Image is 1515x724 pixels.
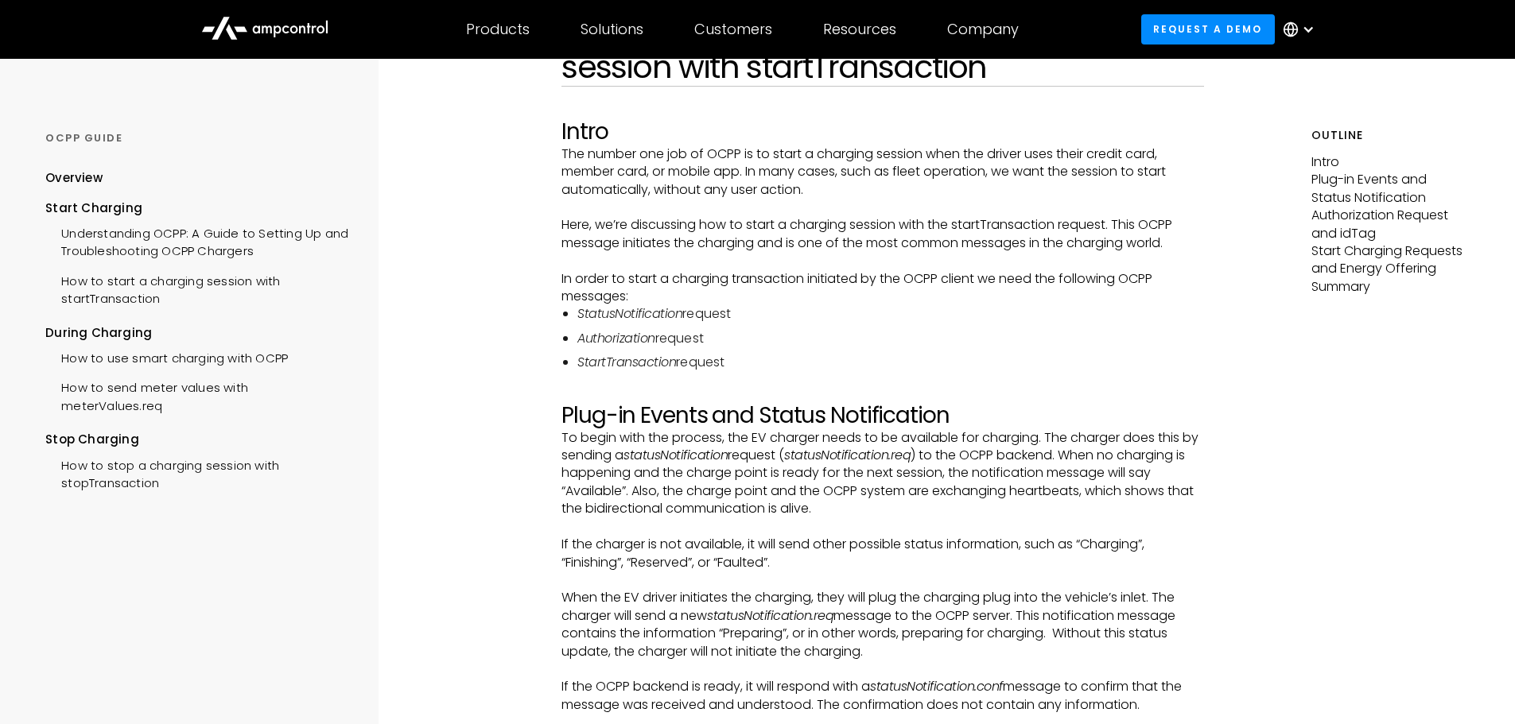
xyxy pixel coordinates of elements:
p: ‍ [561,660,1204,678]
a: How to send meter values with meterValues.req [45,371,348,419]
p: To begin with the process, the EV charger needs to be available for charging. The charger does th... [561,429,1204,518]
div: Customers [694,21,772,38]
p: ‍ [561,252,1204,269]
div: Solutions [581,21,643,38]
em: StatusNotification [577,304,682,323]
p: Here, we’re discussing how to start a charging session with the startTransaction request. This OC... [561,216,1204,252]
em: statusNotification [623,446,728,464]
a: Overview [45,169,103,199]
div: Overview [45,169,103,187]
p: If the OCPP backend is ready, it will respond with a message to confirm that the message was rece... [561,678,1204,714]
p: Intro [1311,153,1470,171]
a: Request a demo [1141,14,1275,44]
li: request [577,305,1204,323]
p: Plug-in Events and Status Notification [1311,171,1470,207]
p: ‍ [561,571,1204,589]
p: The number one job of OCPP is to start a charging session when the driver uses their credit card,... [561,145,1204,199]
div: Company [947,21,1019,38]
p: ‍ [561,199,1204,216]
div: Start Charging [45,199,348,217]
h5: Outline [1311,127,1470,144]
p: When the EV driver initiates the charging, they will plug the charging plug into the vehicle’s in... [561,589,1204,660]
p: If the charger is not available, it will send other possible status information, such as “Chargin... [561,536,1204,571]
h1: How to start a charging session with startTransaction [561,10,1204,86]
p: Start Charging Requests and Energy Offering [1311,242,1470,278]
div: Products [466,21,530,38]
a: How to start a charging session with startTransaction [45,265,348,312]
div: Resources [823,21,896,38]
p: Summary [1311,278,1470,296]
div: Stop Charging [45,431,348,448]
em: statusNotification.req [707,606,833,625]
a: Understanding OCPP: A Guide to Setting Up and Troubleshooting OCPP Chargers [45,217,348,265]
p: ‍ [561,385,1204,402]
em: StartTransaction [577,353,676,371]
em: statusNotification.conf [870,677,1003,695]
p: Authorization Request and idTag [1311,207,1470,242]
em: Authorization [577,329,655,347]
em: statusNotification.req [784,446,911,464]
a: How to use smart charging with OCPP [45,342,288,371]
li: request [577,354,1204,371]
p: In order to start a charging transaction initiated by the OCPP client we need the following OCPP ... [561,270,1204,306]
li: request [577,330,1204,347]
div: During Charging [45,324,348,342]
p: ‍ [561,518,1204,536]
a: How to stop a charging session with stopTransaction [45,449,348,497]
h2: Intro [561,118,1204,145]
h2: Plug-in Events and Status Notification [561,402,1204,429]
div: OCPP GUIDE [45,131,348,145]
